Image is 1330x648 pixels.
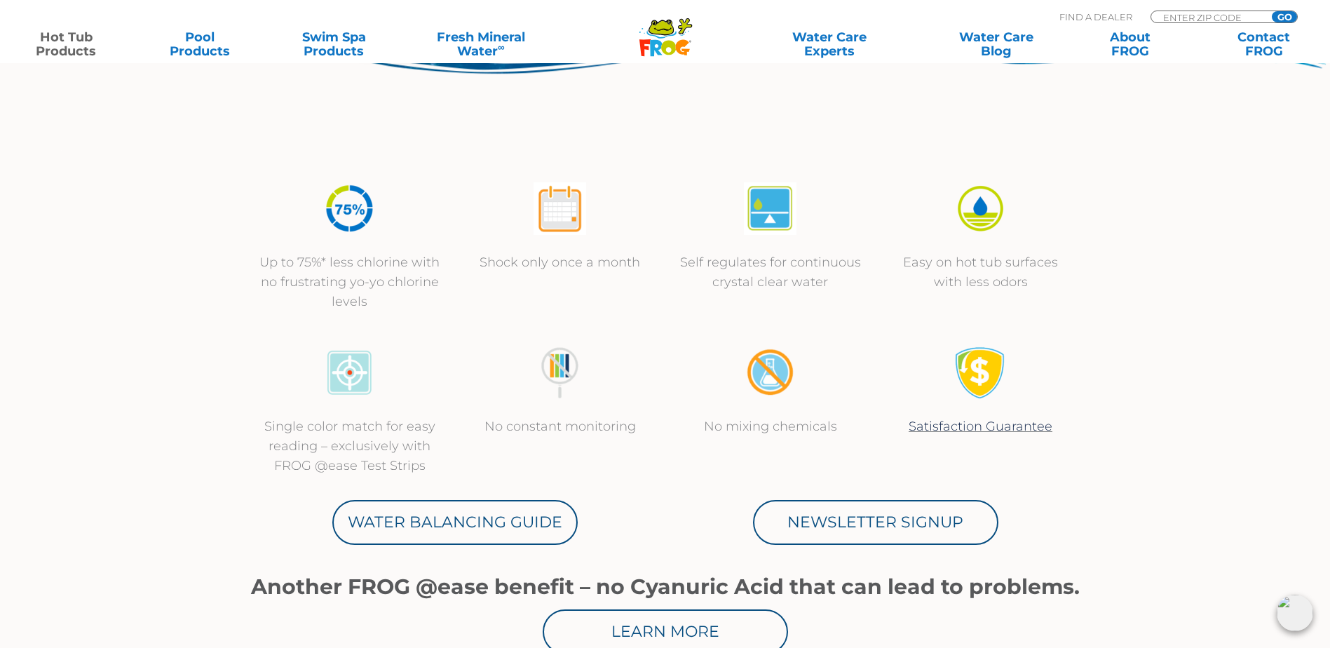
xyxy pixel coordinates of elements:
[469,417,651,436] p: No constant monitoring
[753,500,998,545] a: Newsletter Signup
[679,417,862,436] p: No mixing chemicals
[744,346,796,399] img: no-mixing1
[245,575,1086,599] h1: Another FROG @ease benefit – no Cyanuric Acid that can lead to problems.
[282,30,386,58] a: Swim SpaProducts
[332,500,578,545] a: Water Balancing Guide
[259,417,441,475] p: Single color match for easy reading – exclusively with FROG @ease Test Strips
[323,346,376,399] img: icon-atease-color-match
[1059,11,1132,23] p: Find A Dealer
[1272,11,1297,22] input: GO
[1212,30,1316,58] a: ContactFROG
[679,252,862,292] p: Self regulates for continuous crystal clear water
[909,419,1052,434] a: Satisfaction Guarantee
[259,252,441,311] p: Up to 75%* less chlorine with no frustrating yo-yo chlorine levels
[534,182,586,235] img: atease-icon-shock-once
[148,30,252,58] a: PoolProducts
[890,252,1072,292] p: Easy on hot tub surfaces with less odors
[954,182,1007,235] img: icon-atease-easy-on
[745,30,914,58] a: Water CareExperts
[14,30,118,58] a: Hot TubProducts
[944,30,1048,58] a: Water CareBlog
[416,30,546,58] a: Fresh MineralWater∞
[1078,30,1182,58] a: AboutFROG
[498,41,505,53] sup: ∞
[1162,11,1256,23] input: Zip Code Form
[744,182,796,235] img: atease-icon-self-regulates
[1277,595,1313,631] img: openIcon
[954,346,1007,399] img: Satisfaction Guarantee Icon
[323,182,376,235] img: icon-atease-75percent-less
[534,346,586,399] img: no-constant-monitoring1
[469,252,651,272] p: Shock only once a month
